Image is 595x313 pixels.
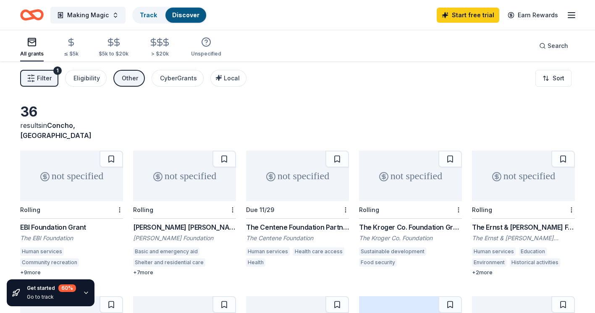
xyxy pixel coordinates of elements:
div: The Centene Foundation [246,234,349,242]
span: Filter [37,73,52,83]
span: Search [548,41,568,51]
div: [PERSON_NAME] [PERSON_NAME] [133,222,236,232]
a: not specifiedRolling[PERSON_NAME] [PERSON_NAME][PERSON_NAME] FoundationBasic and emergency aidShe... [133,151,236,276]
div: EBI Foundation Grant [20,222,123,232]
a: not specifiedRollingThe Kroger Co. Foundation GrantThe Kroger Co. FoundationSustainable developme... [359,151,462,269]
div: ≤ $5k [64,50,79,57]
div: The EBI Foundation [20,234,123,242]
div: not specified [246,151,349,201]
div: Human services [472,247,516,256]
a: not specifiedDue 11/29The Centene Foundation Partners ProgramThe Centene FoundationHuman services... [246,151,349,269]
div: Health care access [293,247,344,256]
div: The Kroger Co. Foundation [359,234,462,242]
a: not specifiedRollingEBI Foundation GrantThe EBI FoundationHuman servicesCommunity recreation+9more [20,151,123,276]
div: Health [246,258,265,267]
div: Rolling [133,206,153,213]
div: $5k to $20k [99,50,128,57]
span: Local [224,74,240,82]
div: All grants [20,50,44,57]
div: Food security [359,258,397,267]
div: Rolling [20,206,40,213]
div: Rolling [472,206,492,213]
a: Home [20,5,44,25]
div: results [20,120,123,141]
div: The Ernst & [PERSON_NAME] Foundation Grant [472,222,575,232]
div: 36 [20,103,123,120]
div: Environment [472,258,506,267]
div: Unspecified [191,50,221,57]
div: not specified [133,151,236,201]
div: + 9 more [20,269,123,276]
div: + 2 more [472,269,575,276]
a: Track [140,11,157,19]
div: not specified [20,151,123,201]
button: Sort [535,70,571,87]
div: Other [122,73,138,83]
div: Get started [27,284,76,292]
div: Due 11/29 [246,206,274,213]
button: Making Magic [50,7,126,24]
div: 60 % [58,284,76,292]
div: > $20k [149,50,171,57]
button: Search [532,37,575,54]
div: Human services [246,247,290,256]
div: The Kroger Co. Foundation Grant [359,222,462,232]
div: Education [519,247,547,256]
div: Historical activities [510,258,560,267]
div: Human services [20,247,64,256]
button: CyberGrants [152,70,204,87]
button: Local [210,70,246,87]
span: Concho, [GEOGRAPHIC_DATA] [20,121,92,140]
div: not specified [472,151,575,201]
div: CyberGrants [160,73,197,83]
div: Shelter and residential care [133,258,205,267]
button: Other [113,70,145,87]
button: TrackDiscover [132,7,207,24]
div: Rolling [359,206,379,213]
div: Community recreation [20,258,79,267]
button: All grants [20,34,44,61]
a: not specifiedRollingThe Ernst & [PERSON_NAME] Foundation GrantThe Ernst & [PERSON_NAME] Foundatio... [472,151,575,276]
div: The Ernst & [PERSON_NAME] Foundation [472,234,575,242]
a: Start free trial [437,8,499,23]
div: not specified [359,151,462,201]
button: $5k to $20k [99,34,128,61]
span: in [20,121,92,140]
div: Go to track [27,294,76,300]
a: Discover [172,11,199,19]
div: Eligibility [73,73,100,83]
button: Eligibility [65,70,107,87]
span: Sort [553,73,564,83]
button: Filter1 [20,70,58,87]
div: [PERSON_NAME] Foundation [133,234,236,242]
span: Making Magic [67,10,109,20]
button: ≤ $5k [64,34,79,61]
div: The Centene Foundation Partners Program [246,222,349,232]
div: + 7 more [133,269,236,276]
div: Sustainable development [359,247,426,256]
button: > $20k [149,34,171,61]
div: 1 [53,66,62,75]
a: Earn Rewards [503,8,563,23]
button: Unspecified [191,34,221,61]
div: Basic and emergency aid [133,247,199,256]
